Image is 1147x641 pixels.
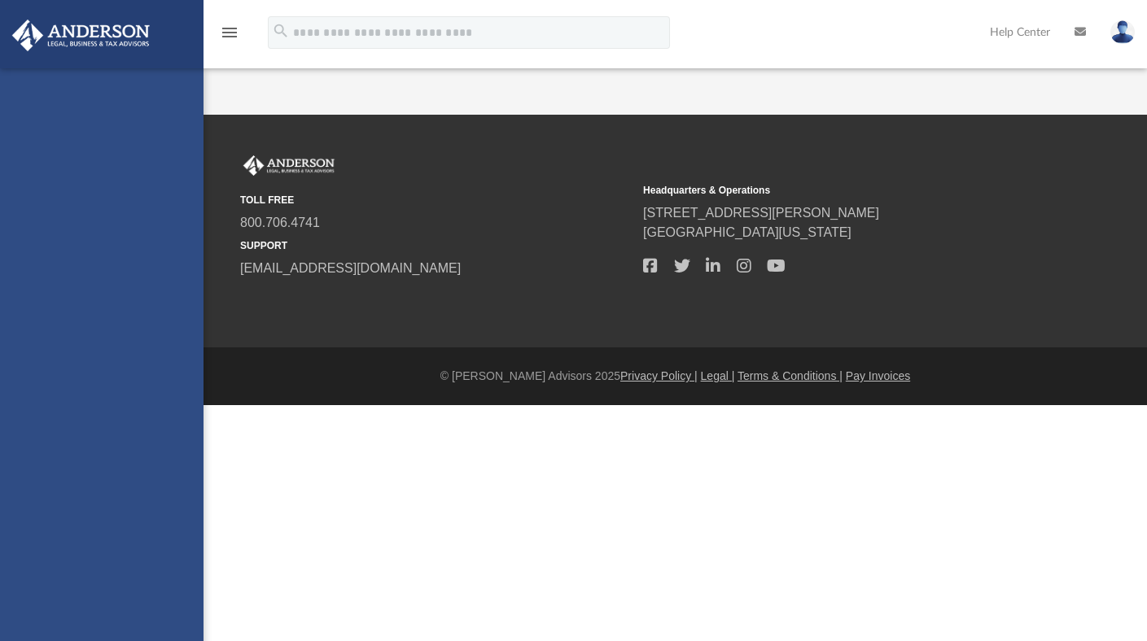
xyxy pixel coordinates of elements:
small: SUPPORT [240,238,632,253]
a: [STREET_ADDRESS][PERSON_NAME] [643,206,879,220]
a: Legal | [701,369,735,382]
img: User Pic [1110,20,1135,44]
img: Anderson Advisors Platinum Portal [240,155,338,177]
a: menu [220,31,239,42]
a: [EMAIL_ADDRESS][DOMAIN_NAME] [240,261,461,275]
i: menu [220,23,239,42]
a: 800.706.4741 [240,216,320,229]
img: Anderson Advisors Platinum Portal [7,20,155,51]
a: Pay Invoices [846,369,910,382]
a: Terms & Conditions | [738,369,843,382]
a: Privacy Policy | [620,369,698,382]
small: TOLL FREE [240,193,632,207]
a: [GEOGRAPHIC_DATA][US_STATE] [643,225,851,239]
i: search [272,22,290,40]
small: Headquarters & Operations [643,183,1035,198]
div: © [PERSON_NAME] Advisors 2025 [204,368,1147,385]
